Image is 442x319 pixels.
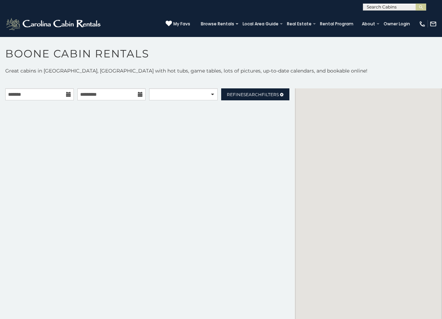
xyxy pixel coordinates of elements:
[430,20,437,27] img: mail-regular-white.png
[243,92,262,97] span: Search
[227,92,279,97] span: Refine Filters
[316,19,357,29] a: Rental Program
[197,19,238,29] a: Browse Rentals
[283,19,315,29] a: Real Estate
[419,20,426,27] img: phone-regular-white.png
[221,88,290,100] a: RefineSearchFilters
[173,21,190,27] span: My Favs
[166,20,190,27] a: My Favs
[5,17,103,31] img: White-1-2.png
[380,19,414,29] a: Owner Login
[358,19,379,29] a: About
[239,19,282,29] a: Local Area Guide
